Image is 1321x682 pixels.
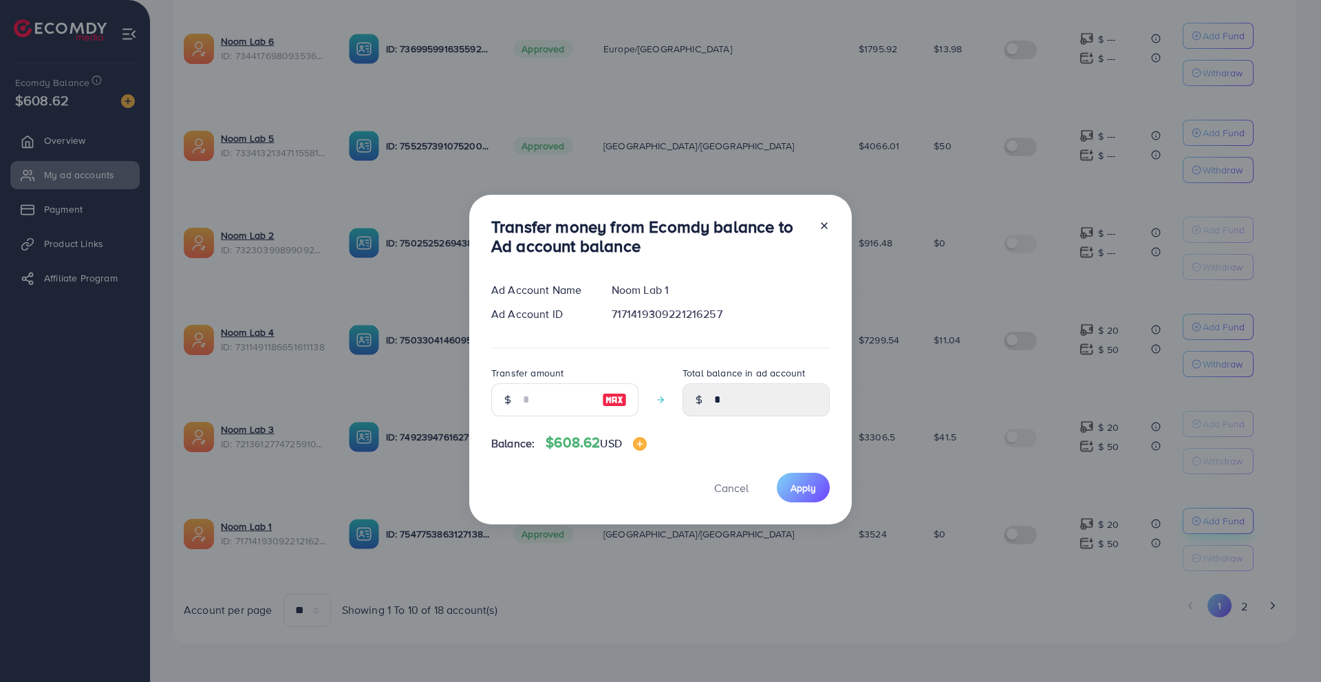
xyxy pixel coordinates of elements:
div: Ad Account Name [480,282,601,298]
div: 7171419309221216257 [601,306,841,322]
iframe: Chat [1263,620,1311,672]
span: USD [600,436,621,451]
label: Transfer amount [491,366,563,380]
h3: Transfer money from Ecomdy balance to Ad account balance [491,217,808,257]
button: Apply [777,473,830,502]
span: Apply [791,481,816,495]
h4: $608.62 [546,434,647,451]
span: Balance: [491,436,535,451]
button: Cancel [697,473,766,502]
img: image [633,437,647,451]
span: Cancel [714,480,749,495]
img: image [602,392,627,408]
label: Total balance in ad account [683,366,805,380]
div: Ad Account ID [480,306,601,322]
div: Noom Lab 1 [601,282,841,298]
